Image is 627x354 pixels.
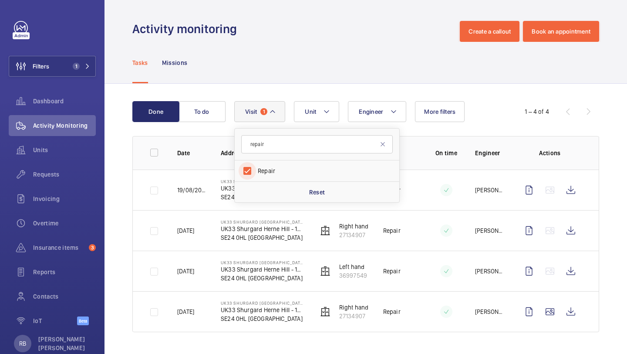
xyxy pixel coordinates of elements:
p: Left hand [339,262,367,271]
button: Book an appointment [523,21,599,42]
p: [PERSON_NAME] [PERSON_NAME] [38,335,91,352]
p: UK33 Shurgard Herne Hill - 10, off [PERSON_NAME], Milkwood Rd [221,306,304,314]
p: UK33 Shurgard [GEOGRAPHIC_DATA] [221,219,304,225]
span: Visit [245,108,257,115]
span: Invoicing [33,194,96,203]
p: UK33 Shurgard [GEOGRAPHIC_DATA] [221,179,304,184]
span: Engineer [359,108,383,115]
p: SE24 0HL [GEOGRAPHIC_DATA] [221,274,304,283]
img: elevator.svg [320,306,330,317]
p: [PERSON_NAME] [475,307,505,316]
p: 36997549 [339,271,367,280]
p: SE24 0HL [GEOGRAPHIC_DATA] [221,193,304,201]
p: UK33 Shurgard Herne Hill - 10, off [PERSON_NAME], Milkwood Rd [221,265,304,274]
p: Repair [383,267,401,276]
button: Done [132,101,179,122]
p: 19/08/2025 [177,186,207,194]
span: Beta [77,317,89,325]
p: [DATE] [177,226,194,235]
span: 1 [73,63,80,70]
p: Reset [309,188,325,197]
p: 27134907 [339,231,369,239]
p: Missions [162,58,188,67]
button: Engineer [348,101,406,122]
h1: Activity monitoring [132,21,242,37]
p: [PERSON_NAME] [475,186,505,194]
span: Contacts [33,292,96,301]
p: Actions [519,149,581,157]
p: [DATE] [177,307,194,316]
p: Repair [383,307,401,316]
p: Repair [383,226,401,235]
p: Right hand [339,303,369,312]
p: UK33 Shurgard [GEOGRAPHIC_DATA] [221,300,304,306]
span: Reports [33,268,96,276]
button: Filters1 [9,56,96,77]
span: Unit [305,108,316,115]
p: SE24 0HL [GEOGRAPHIC_DATA] [221,233,304,242]
p: 27134907 [339,312,369,320]
span: More filters [424,108,455,115]
p: [PERSON_NAME] [475,267,505,276]
span: Overtime [33,219,96,228]
p: Tasks [132,58,148,67]
span: IoT [33,317,77,325]
span: Requests [33,170,96,179]
p: UK33 Shurgard Herne Hill - 10, off [PERSON_NAME], Milkwood Rd [221,184,304,193]
p: Right hand [339,222,369,231]
span: Repair [258,167,378,175]
span: Dashboard [33,97,96,106]
p: [PERSON_NAME] [475,226,505,235]
span: 3 [89,244,96,251]
div: 1 – 4 of 4 [525,107,549,116]
p: UK33 Shurgard [GEOGRAPHIC_DATA] [221,260,304,265]
img: elevator.svg [320,225,330,236]
input: Search by visit [241,135,393,153]
span: Activity Monitoring [33,121,96,130]
span: Insurance items [33,243,85,252]
img: elevator.svg [320,266,330,276]
p: Visit [383,149,418,157]
span: Units [33,146,96,154]
p: Engineer [475,149,505,157]
p: UK33 Shurgard Herne Hill - 10, off [PERSON_NAME], Milkwood Rd [221,225,304,233]
button: Create a callout [460,21,519,42]
span: 1 [260,108,267,115]
p: [DATE] [177,267,194,276]
p: SE24 0HL [GEOGRAPHIC_DATA] [221,314,304,323]
button: More filters [415,101,465,122]
p: Date [177,149,207,157]
button: Visit1 [234,101,285,122]
p: On time [431,149,461,157]
p: Address [221,149,304,157]
button: To do [179,101,226,122]
button: Unit [294,101,339,122]
span: Filters [33,62,49,71]
p: RB [19,339,26,348]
